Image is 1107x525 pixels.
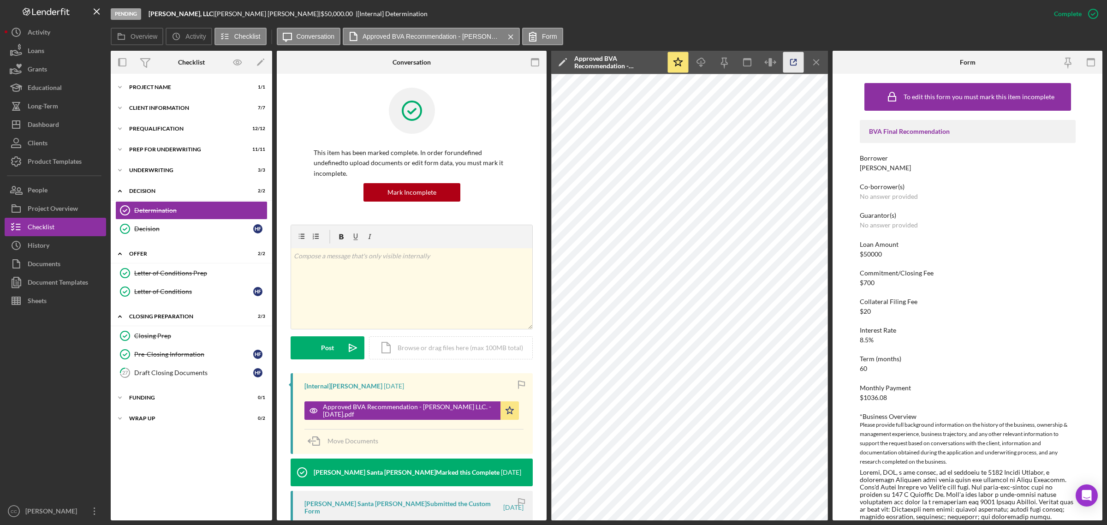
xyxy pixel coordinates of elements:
div: Determination [134,207,267,214]
div: Mark Incomplete [387,183,436,202]
div: Conversation [393,59,431,66]
div: Closing Preparation [129,314,242,319]
label: Activity [185,33,206,40]
button: Post [291,336,364,359]
b: [PERSON_NAME], LLC [149,10,213,18]
button: Sheets [5,292,106,310]
div: Clients [28,134,48,155]
div: Client Information [129,105,242,111]
div: Loan Amount [860,241,1076,248]
div: 0 / 1 [249,395,265,400]
div: Wrap Up [129,416,242,421]
button: Form [522,28,563,45]
button: Documents [5,255,106,273]
button: Grants [5,60,106,78]
a: Pre-Closing InformationHF [115,345,268,364]
div: Underwriting [129,167,242,173]
label: Approved BVA Recommendation - [PERSON_NAME] LLC. - [DATE].pdf [363,33,501,40]
button: Product Templates [5,152,106,171]
div: $1036.08 [860,394,887,401]
div: People [28,181,48,202]
div: 8.5% [860,336,874,344]
div: $20 [860,308,871,315]
div: Educational [28,78,62,99]
div: [PERSON_NAME] Santa [PERSON_NAME] Marked this Complete [314,469,500,476]
div: 2 / 2 [249,188,265,194]
a: Determination [115,201,268,220]
div: Monthly Payment [860,384,1076,392]
text: CC [11,509,17,514]
div: Open Intercom Messenger [1076,484,1098,507]
button: Approved BVA Recommendation - [PERSON_NAME] LLC. - [DATE].pdf [304,401,519,420]
button: Dashboard [5,115,106,134]
tspan: 27 [122,370,128,376]
a: Letter of ConditionsHF [115,282,268,301]
div: Dashboard [28,115,59,136]
button: Complete [1045,5,1102,23]
div: [PERSON_NAME] [PERSON_NAME] | [215,10,321,18]
div: $50000 [860,251,882,258]
time: 2025-06-30 18:26 [503,504,524,511]
div: Draft Closing Documents [134,369,253,376]
div: 2 / 3 [249,314,265,319]
a: Document Templates [5,273,106,292]
button: Educational [5,78,106,97]
a: Closing Prep [115,327,268,345]
div: Letter of Conditions Prep [134,269,267,277]
div: [PERSON_NAME] [23,502,83,523]
div: Decision [134,225,253,233]
div: BVA Final Recommendation [869,128,1066,135]
a: Checklist [5,218,106,236]
a: Activity [5,23,106,42]
div: Prequalification [129,126,242,131]
div: H F [253,224,262,233]
div: 0 / 2 [249,416,265,421]
div: [PERSON_NAME] [860,164,911,172]
div: History [28,236,49,257]
div: Co-borrower(s) [860,183,1076,191]
div: Funding [129,395,242,400]
div: H F [253,368,262,377]
a: DecisionHF [115,220,268,238]
div: Checklist [178,59,205,66]
div: Post [321,336,334,359]
button: Checklist [214,28,267,45]
div: Project Overview [28,199,78,220]
div: $50,000.00 [321,10,356,18]
div: Grants [28,60,47,81]
div: Checklist [28,218,54,239]
button: Activity [166,28,212,45]
div: 2 / 2 [249,251,265,257]
div: Decision [129,188,242,194]
div: 12 / 12 [249,126,265,131]
button: Approved BVA Recommendation - [PERSON_NAME] LLC. - [DATE].pdf [343,28,520,45]
div: Form [960,59,976,66]
div: Project Name [129,84,242,90]
div: H F [253,287,262,296]
div: Approved BVA Recommendation - [PERSON_NAME] LLC. - [DATE].pdf [323,403,496,418]
div: H F [253,350,262,359]
div: Pending [111,8,141,20]
div: Commitment/Closing Fee [860,269,1076,277]
div: Documents [28,255,60,275]
div: Activity [28,23,50,44]
button: History [5,236,106,255]
div: Pre-Closing Information [134,351,253,358]
div: [PERSON_NAME] Santa [PERSON_NAME] Submitted the Custom Form [304,500,502,515]
div: 11 / 11 [249,147,265,152]
label: Checklist [234,33,261,40]
button: Project Overview [5,199,106,218]
div: 60 [860,365,867,372]
div: $700 [860,279,875,286]
div: Please provide full background information on the history of the business, ownership & management... [860,420,1076,466]
button: Loans [5,42,106,60]
div: To edit this form you must mark this item incomplete [904,93,1054,101]
time: 2025-06-30 18:27 [501,469,521,476]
